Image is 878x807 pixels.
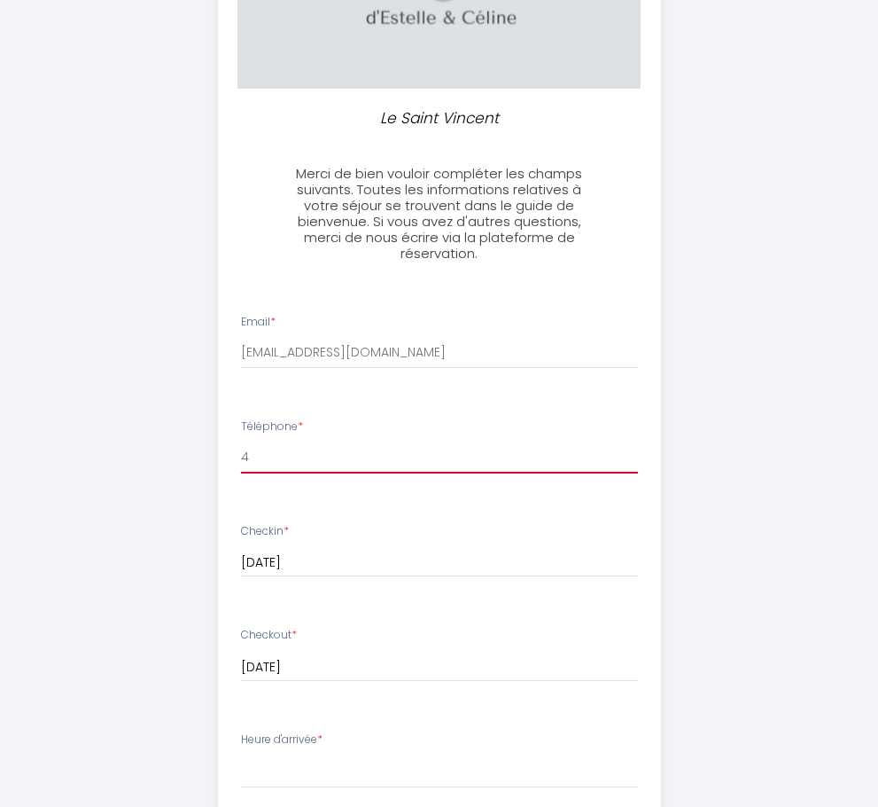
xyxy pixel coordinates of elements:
[241,419,303,435] label: Téléphone
[241,627,297,644] label: Checkout
[304,106,575,130] p: Le Saint Vincent
[241,314,276,331] label: Email
[296,166,582,262] h3: Merci de bien vouloir compléter les champs suivants. Toutes les informations relatives à votre sé...
[241,732,322,748] label: Heure d'arrivée
[241,523,289,540] label: Checkin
